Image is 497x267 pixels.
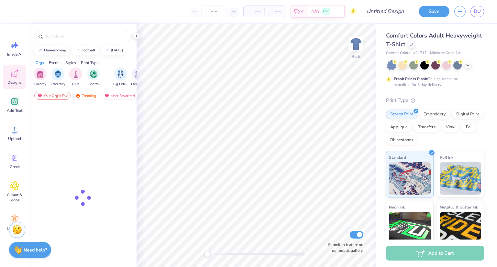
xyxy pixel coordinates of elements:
button: [DATE] [101,46,126,55]
button: filter button [69,68,82,87]
label: Submit to feature on our public gallery. [325,242,363,253]
div: filter for Big Little Reveal [113,68,128,87]
input: – – [201,5,226,17]
div: Most Favorited [101,92,138,100]
button: filter button [34,68,47,87]
div: Print Types [81,60,100,66]
button: filter button [131,68,146,87]
img: most_fav.gif [104,93,109,98]
button: homecoming [34,46,69,55]
button: filter button [51,68,65,87]
div: filter for Sorority [34,68,47,87]
strong: Fresh Prints Flash: [394,76,428,81]
div: Foil [462,123,477,132]
input: Try "Alpha" [45,33,127,39]
div: Accessibility label [204,251,211,257]
div: halloween [111,48,123,52]
span: Comfort Colors [386,50,410,56]
button: Save [419,6,449,17]
div: filter for Fraternity [51,68,65,87]
img: Fraternity Image [54,70,61,78]
img: Standard [389,162,431,195]
input: Untitled Design [361,5,409,18]
span: Standard [389,154,406,161]
span: Designs [7,80,22,85]
div: Embroidery [419,110,450,119]
div: This color can be expedited for 5 day delivery. [394,76,473,88]
span: Neon Ink [389,204,405,210]
div: Screen Print [386,110,417,119]
div: filter for Parent's Weekend [131,68,146,87]
span: DU [474,8,481,15]
span: Comfort Colors Adult Heavyweight T-Shirt [386,32,482,48]
img: Metallic & Glitter Ink [440,212,481,244]
img: Parent's Weekend Image [135,70,142,78]
span: Upload [8,136,21,141]
button: filter button [113,68,128,87]
div: Back [352,54,360,59]
div: football [82,48,95,52]
span: Greek [10,164,20,169]
div: filter for Sports [87,68,100,87]
span: Fraternity [51,82,65,87]
span: – – [268,8,281,15]
div: Your Org's Fav [34,92,71,100]
div: Styles [65,60,76,66]
img: Sorority Image [37,70,44,78]
div: Applique [386,123,412,132]
span: Image AI [7,52,22,57]
div: Trending [72,92,99,100]
div: Events [49,60,61,66]
span: Clipart & logos [4,192,25,203]
span: Club [72,82,79,87]
span: Parent's Weekend [131,82,146,87]
span: # C1717 [413,50,427,56]
img: trend_line.gif [104,48,109,52]
span: Free [323,9,329,14]
span: Decorate [7,226,22,231]
img: most_fav.gif [37,93,42,98]
div: Print Type [386,97,484,104]
img: Back [349,37,362,50]
span: Minimum Order: 24 + [430,50,462,56]
img: trending.gif [75,93,81,98]
span: Add Text [7,108,22,113]
div: Digital Print [452,110,483,119]
img: Sports Image [90,70,97,78]
div: homecoming [44,48,66,52]
img: Puff Ink [440,162,481,195]
span: Puff Ink [440,154,453,161]
div: Rhinestones [386,135,417,145]
button: football [72,46,98,55]
img: trend_line.gif [38,48,43,52]
span: Sports [89,82,99,87]
div: Transfers [414,123,440,132]
img: Neon Ink [389,212,431,244]
div: Orgs [36,60,44,66]
span: – – [248,8,260,15]
strong: Need help? [24,247,47,253]
img: trend_line.gif [75,48,80,52]
img: Big Little Reveal Image [117,70,124,78]
span: Sorority [34,82,46,87]
img: Club Image [72,70,79,78]
span: Big Little Reveal [113,82,128,87]
span: N/A [311,8,319,15]
a: DU [470,6,484,17]
div: Vinyl [442,123,460,132]
button: filter button [87,68,100,87]
div: filter for Club [69,68,82,87]
span: Metallic & Glitter Ink [440,204,478,210]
